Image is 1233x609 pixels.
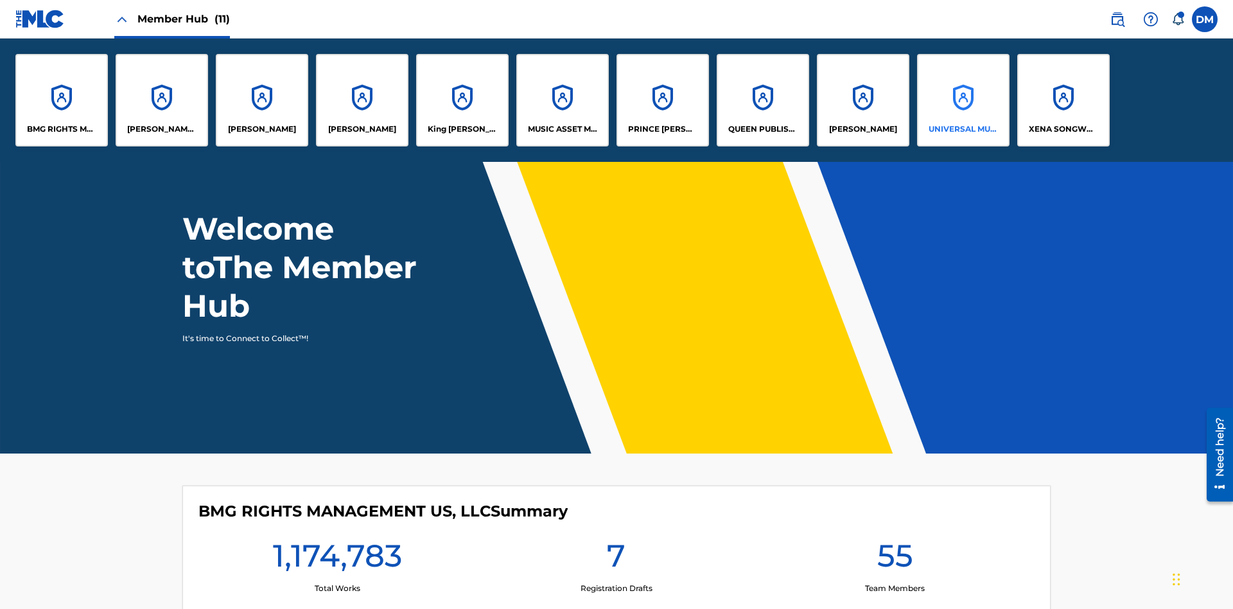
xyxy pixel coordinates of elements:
iframe: Chat Widget [1169,547,1233,609]
img: search [1110,12,1125,27]
p: It's time to Connect to Collect™! [182,333,405,344]
img: Close [114,12,130,27]
a: AccountsXENA SONGWRITER [1017,54,1110,146]
iframe: Resource Center [1197,403,1233,508]
p: RONALD MCTESTERSON [829,123,897,135]
h1: 55 [877,536,913,583]
a: Accounts[PERSON_NAME] [316,54,408,146]
a: AccountsQUEEN PUBLISHA [717,54,809,146]
p: QUEEN PUBLISHA [728,123,798,135]
a: AccountsPRINCE [PERSON_NAME] [616,54,709,146]
a: AccountsMUSIC ASSET MANAGEMENT (MAM) [516,54,609,146]
div: User Menu [1192,6,1218,32]
a: Accounts[PERSON_NAME] [817,54,909,146]
img: help [1143,12,1159,27]
p: XENA SONGWRITER [1029,123,1099,135]
p: Team Members [865,583,925,594]
p: MUSIC ASSET MANAGEMENT (MAM) [528,123,598,135]
a: AccountsKing [PERSON_NAME] [416,54,509,146]
a: Public Search [1105,6,1130,32]
p: King McTesterson [428,123,498,135]
div: Notifications [1171,13,1184,26]
a: Accounts[PERSON_NAME] [216,54,308,146]
h1: Welcome to The Member Hub [182,209,423,325]
p: CLEO SONGWRITER [127,123,197,135]
a: AccountsUNIVERSAL MUSIC PUB GROUP [917,54,1010,146]
p: Total Works [315,583,360,594]
span: (11) [214,13,230,25]
p: BMG RIGHTS MANAGEMENT US, LLC [27,123,97,135]
h1: 7 [607,536,625,583]
div: Help [1138,6,1164,32]
p: ELVIS COSTELLO [228,123,296,135]
h4: BMG RIGHTS MANAGEMENT US, LLC [198,502,568,521]
img: MLC Logo [15,10,65,28]
a: AccountsBMG RIGHTS MANAGEMENT US, LLC [15,54,108,146]
p: EYAMA MCSINGER [328,123,396,135]
p: UNIVERSAL MUSIC PUB GROUP [929,123,999,135]
p: Registration Drafts [581,583,652,594]
span: Member Hub [137,12,230,26]
p: PRINCE MCTESTERSON [628,123,698,135]
a: Accounts[PERSON_NAME] SONGWRITER [116,54,208,146]
div: Drag [1173,560,1180,599]
h1: 1,174,783 [273,536,402,583]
